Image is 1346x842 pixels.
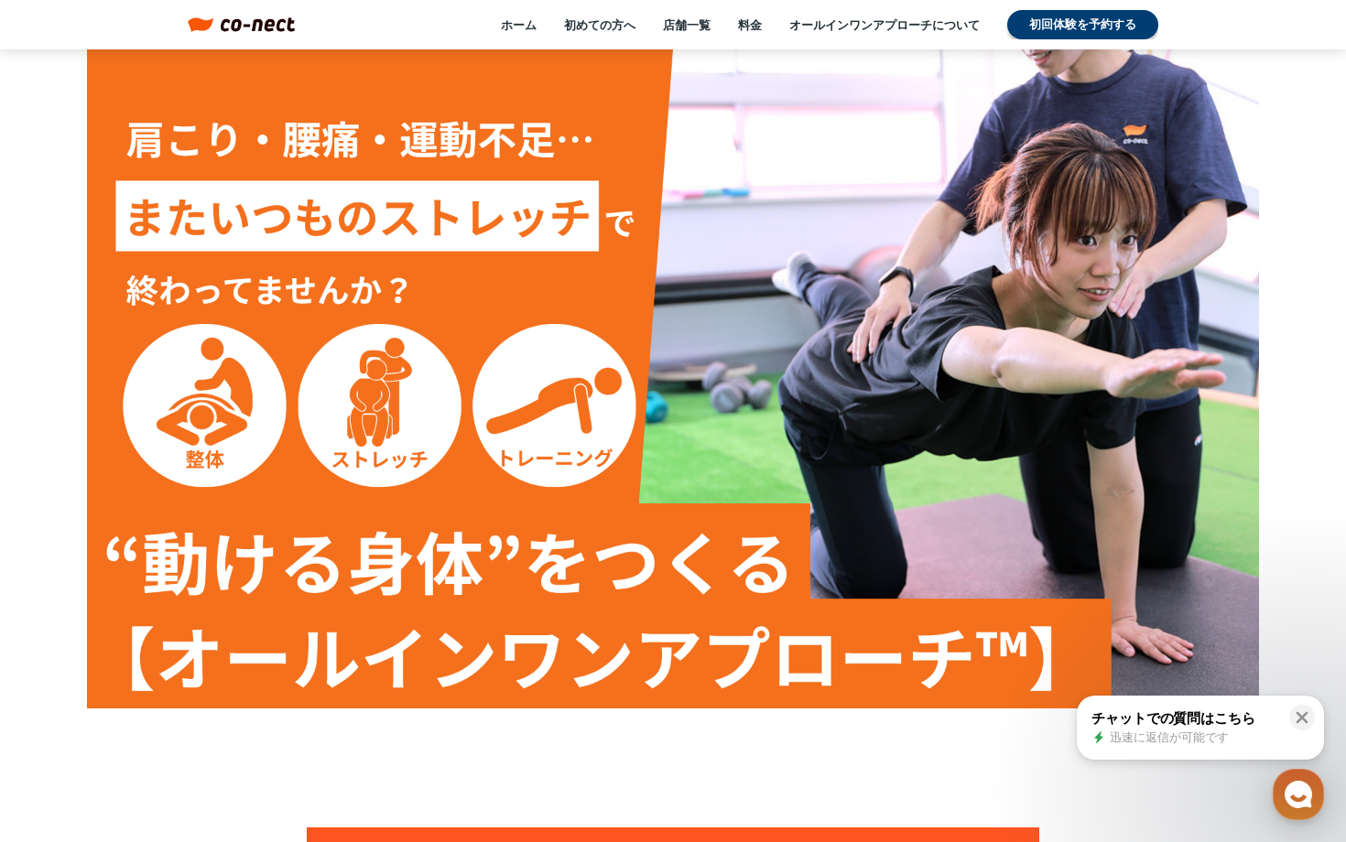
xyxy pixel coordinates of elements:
[738,16,762,33] a: 料金
[789,16,980,33] a: オールインワンアプローチについて
[564,16,635,33] a: 初めての方へ
[501,16,537,33] a: ホーム
[1007,10,1158,39] a: 初回体験を予約する
[663,16,711,33] a: 店舗一覧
